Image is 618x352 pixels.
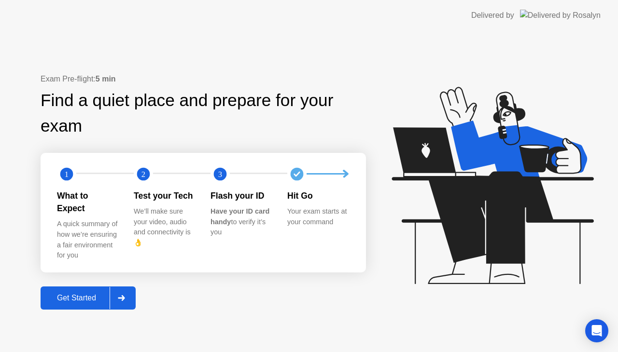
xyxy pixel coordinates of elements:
div: Flash your ID [211,190,272,202]
button: Get Started [41,286,136,310]
div: Test your Tech [134,190,195,202]
div: What to Expect [57,190,118,215]
b: 5 min [96,75,116,83]
div: Exam Pre-flight: [41,73,366,85]
text: 1 [65,169,69,178]
div: Hit Go [287,190,349,202]
div: Your exam starts at your command [287,206,349,227]
img: Delivered by Rosalyn [520,10,601,21]
b: Have your ID card handy [211,207,269,226]
text: 2 [141,169,145,178]
div: Find a quiet place and prepare for your exam [41,88,366,139]
div: Delivered by [471,10,514,21]
div: We’ll make sure your video, audio and connectivity is 👌 [134,206,195,248]
div: Open Intercom Messenger [585,319,608,342]
text: 3 [218,169,222,178]
div: A quick summary of how we’re ensuring a fair environment for you [57,219,118,260]
div: to verify it’s you [211,206,272,238]
div: Get Started [43,294,110,302]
